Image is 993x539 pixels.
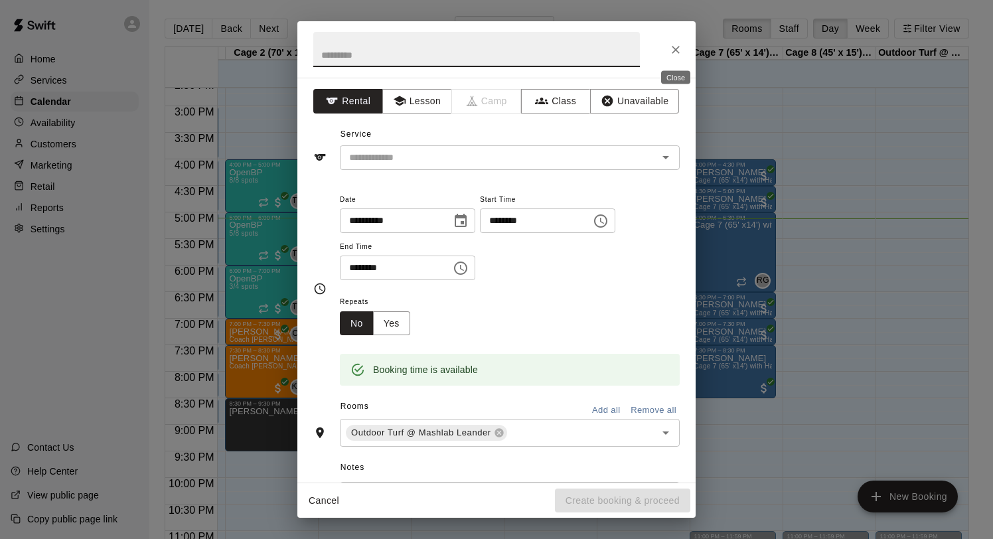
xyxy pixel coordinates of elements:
[340,191,475,209] span: Date
[313,426,327,439] svg: Rooms
[382,89,452,114] button: Lesson
[341,129,372,139] span: Service
[340,311,410,336] div: outlined button group
[303,489,345,513] button: Cancel
[313,89,383,114] button: Rental
[452,89,522,114] span: Camps can only be created in the Services page
[587,208,614,234] button: Choose time, selected time is 8:00 PM
[313,282,327,295] svg: Timing
[340,311,374,336] button: No
[340,238,475,256] span: End Time
[346,425,507,441] div: Outdoor Turf @ Mashlab Leander
[313,151,327,164] svg: Service
[590,89,679,114] button: Unavailable
[341,457,680,479] span: Notes
[656,424,675,442] button: Open
[447,255,474,281] button: Choose time, selected time is 9:30 PM
[585,400,627,421] button: Add all
[341,402,369,411] span: Rooms
[521,89,591,114] button: Class
[340,293,421,311] span: Repeats
[346,426,497,439] span: Outdoor Turf @ Mashlab Leander
[656,148,675,167] button: Open
[447,208,474,234] button: Choose date, selected date is Sep 18, 2025
[373,311,410,336] button: Yes
[661,71,690,84] div: Close
[373,358,478,382] div: Booking time is available
[627,400,680,421] button: Remove all
[664,38,688,62] button: Close
[480,191,615,209] span: Start Time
